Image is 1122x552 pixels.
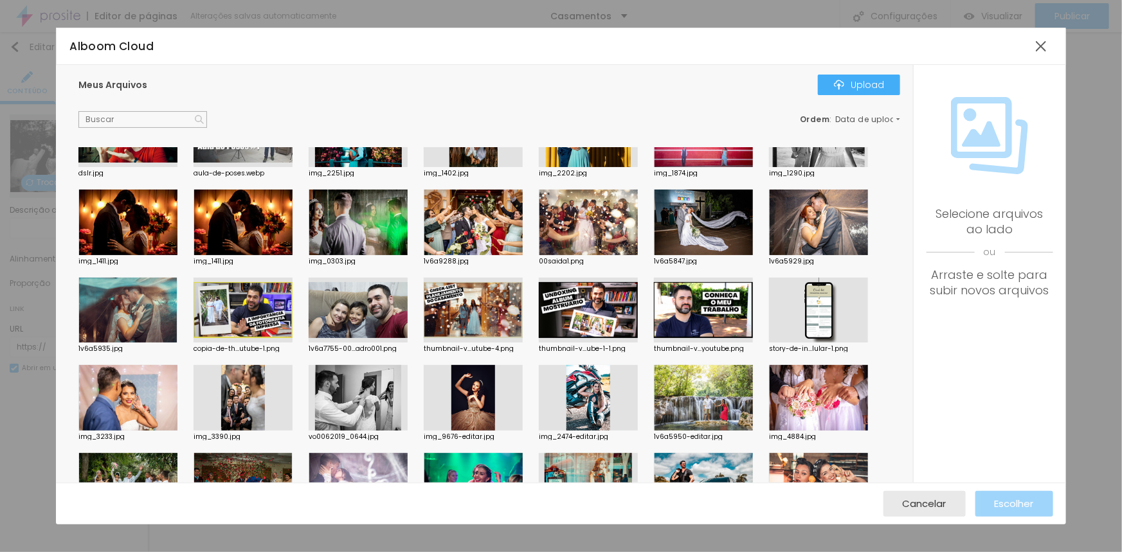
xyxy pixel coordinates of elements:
span: Alboom Cloud [69,39,154,54]
div: Selecione arquivos ao lado Arraste e solte para subir novos arquivos [927,206,1053,298]
div: thumbnail-v...ube-1-1.png [539,346,638,352]
span: Meus Arquivos [78,78,147,91]
div: 00saida1.png [539,258,638,265]
div: img_1402.jpg [424,170,523,177]
div: img_1874.jpg [654,170,753,177]
div: img_3233.jpg [78,434,177,440]
span: Data de upload [835,116,902,123]
button: Cancelar [883,491,966,517]
span: Cancelar [903,498,946,509]
div: thumbnail-v...utube-4.png [424,346,523,352]
div: 1v6a9288.jpg [424,258,523,265]
div: aula-de-poses.webp [194,170,293,177]
img: Icone [195,115,204,124]
div: story-de-in...lular-1.png [769,346,868,352]
div: 1v6a5950-editar.jpg [654,434,753,440]
img: Icone [834,80,844,90]
div: img_1411.jpg [78,258,177,265]
div: 1v6a5935.jpg [78,346,177,352]
div: img_2251.jpg [309,170,408,177]
button: Escolher [975,491,1053,517]
div: img_9676-editar.jpg [424,434,523,440]
div: img_4884.jpg [769,434,868,440]
div: img_0303.jpg [309,258,408,265]
div: : [800,116,900,123]
div: Upload [834,80,884,90]
div: 1v6a5847.jpg [654,258,753,265]
div: copia-de-th...utube-1.png [194,346,293,352]
div: 1v6a5929.jpg [769,258,868,265]
button: IconeUpload [818,75,900,95]
div: img_1411.jpg [194,258,293,265]
input: Buscar [78,111,207,128]
div: img_2202.jpg [539,170,638,177]
div: vo0062019_0644.jpg [309,434,408,440]
div: img_2474-editar.jpg [539,434,638,440]
span: Ordem [800,114,830,125]
span: ou [927,237,1053,267]
div: dslr.jpg [78,170,177,177]
div: img_1290.jpg [769,170,868,177]
div: img_3390.jpg [194,434,293,440]
div: thumbnail-v...youtube.png [654,346,753,352]
div: 1v6a7755-00...adro001.png [309,346,408,352]
span: Escolher [995,498,1034,509]
img: Icone [951,97,1028,174]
